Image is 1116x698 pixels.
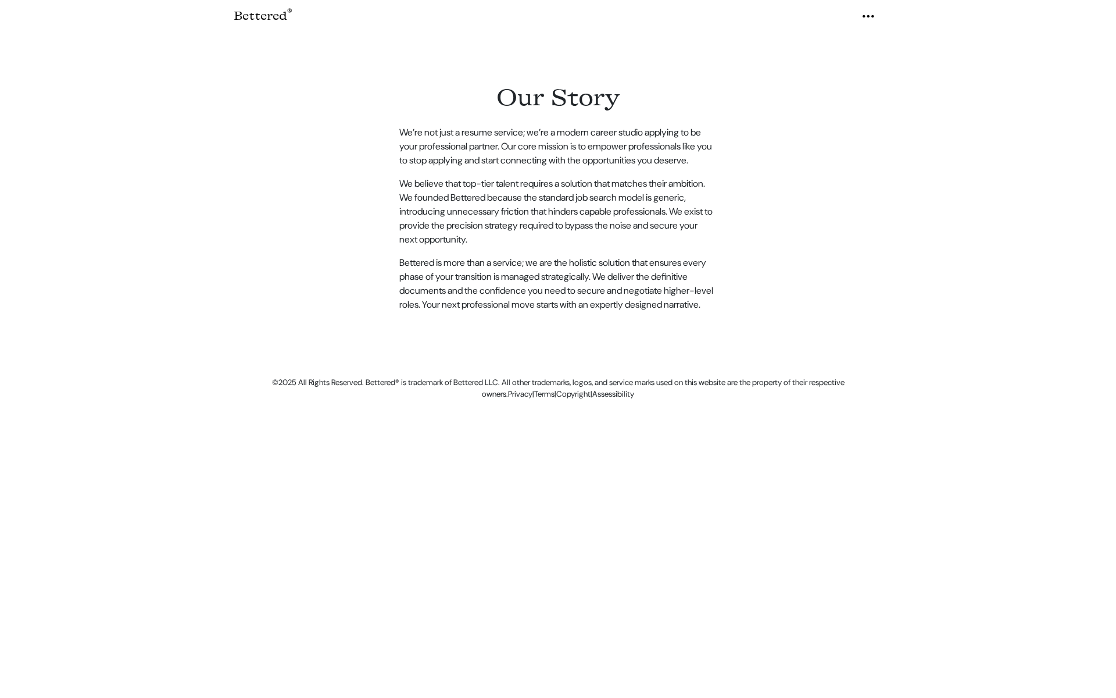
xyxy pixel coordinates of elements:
a: Bettered® [234,5,292,28]
p: We’re not just a resume service; we’re a modern career studio applying to be your professional pa... [399,126,717,168]
p: We believe that top-tier talent requires a solution that matches their ambition. We founded Bette... [399,177,717,247]
h1: Our Story [399,56,717,121]
a: Copyright [556,389,591,399]
p: ©2025 All Rights Reserved. Bettered® is trademark of Bettered LLC. All other trademarks, logos, a... [234,377,882,401]
p: Bettered is more than a service; we are the holistic solution that ensures every phase of your tr... [399,256,717,312]
a: Assessibility [592,389,634,399]
a: Privacy [508,389,532,399]
a: Terms [534,389,555,399]
sup: ® [287,8,292,18]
